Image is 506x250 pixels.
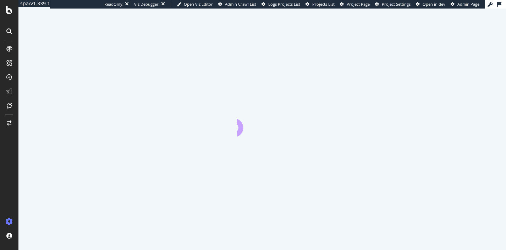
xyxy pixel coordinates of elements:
div: animation [237,111,288,137]
div: ReadOnly: [104,1,123,7]
span: Admin Crawl List [225,1,256,7]
div: Viz Debugger: [134,1,160,7]
a: Admin Crawl List [218,1,256,7]
a: Logs Projects List [262,1,300,7]
a: Open Viz Editor [177,1,213,7]
span: Open Viz Editor [184,1,213,7]
a: Projects List [306,1,335,7]
a: Project Page [340,1,370,7]
span: Admin Page [457,1,479,7]
span: Open in dev [423,1,445,7]
span: Projects List [312,1,335,7]
span: Project Settings [382,1,411,7]
span: Project Page [347,1,370,7]
a: Project Settings [375,1,411,7]
a: Open in dev [416,1,445,7]
a: Admin Page [451,1,479,7]
span: Logs Projects List [268,1,300,7]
